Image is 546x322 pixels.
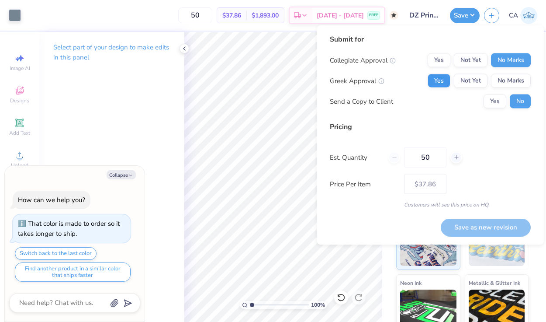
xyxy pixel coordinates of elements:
span: $1,893.00 [252,11,279,20]
span: Image AI [10,65,30,72]
span: Add Text [9,129,30,136]
div: How can we help you? [18,196,85,204]
span: 100 % [311,301,325,309]
input: – – [404,147,446,168]
span: FREE [369,12,378,18]
input: Untitled Design [403,7,446,24]
span: $37.86 [222,11,241,20]
button: Yes [428,53,450,67]
img: Caitlyn Antman [520,7,537,24]
button: Yes [428,74,450,88]
div: Send a Copy to Client [330,96,393,106]
div: Customers will see this price on HQ. [330,201,531,209]
span: Neon Ink [400,278,422,287]
button: Find another product in a similar color that ships faster [15,262,131,282]
span: [DATE] - [DATE] [317,11,364,20]
p: Select part of your design to make edits in this panel [53,42,170,63]
button: Not Yet [454,53,487,67]
label: Est. Quantity [330,152,382,162]
a: CA [509,7,537,24]
button: Switch back to the last color [15,247,97,260]
button: Not Yet [454,74,487,88]
button: Save [450,8,480,23]
span: Designs [10,97,29,104]
input: – – [178,7,212,23]
button: No Marks [491,53,531,67]
span: CA [509,10,518,21]
div: Collegiate Approval [330,55,396,65]
div: Pricing [330,122,531,132]
button: No [510,94,531,108]
button: Yes [484,94,506,108]
span: Upload [11,162,28,169]
div: That color is made to order so it takes longer to ship. [18,219,120,238]
span: Metallic & Glitter Ink [469,278,520,287]
div: Greek Approval [330,76,384,86]
button: Collapse [107,170,136,179]
div: Submit for [330,34,531,45]
label: Price Per Item [330,179,397,189]
button: No Marks [491,74,531,88]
